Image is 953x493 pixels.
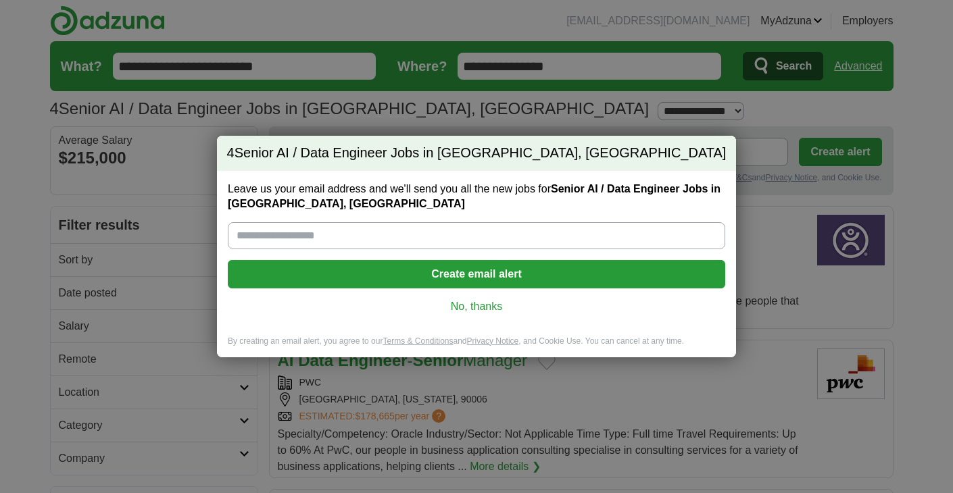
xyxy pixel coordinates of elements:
[217,136,736,171] h2: Senior AI / Data Engineer Jobs in [GEOGRAPHIC_DATA], [GEOGRAPHIC_DATA]
[383,336,453,346] a: Terms & Conditions
[227,144,235,163] span: 4
[239,299,714,314] a: No, thanks
[228,182,725,211] label: Leave us your email address and we'll send you all the new jobs for
[228,183,720,209] strong: Senior AI / Data Engineer Jobs in [GEOGRAPHIC_DATA], [GEOGRAPHIC_DATA]
[228,260,725,288] button: Create email alert
[467,336,519,346] a: Privacy Notice
[217,336,736,358] div: By creating an email alert, you agree to our and , and Cookie Use. You can cancel at any time.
